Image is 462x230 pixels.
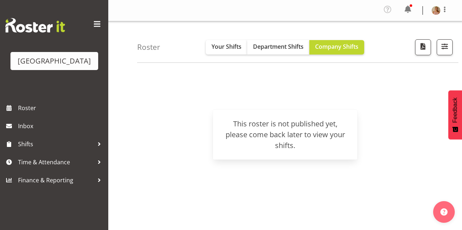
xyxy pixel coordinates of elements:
span: Shifts [18,139,94,149]
span: Time & Attendance [18,157,94,168]
button: Your Shifts [206,40,247,55]
span: Department Shifts [253,43,304,51]
span: Finance & Reporting [18,175,94,186]
span: Feedback [452,97,458,123]
img: help-xxl-2.png [440,208,448,216]
button: Filter Shifts [437,39,453,55]
span: Your Shifts [212,43,241,51]
span: Company Shifts [315,43,358,51]
button: Company Shifts [309,40,364,55]
div: [GEOGRAPHIC_DATA] [18,56,91,66]
img: robin-hendriksb495c7a755c18146707cbd5c66f5c346.png [432,6,440,15]
span: Roster [18,103,105,113]
button: Feedback - Show survey [448,90,462,139]
img: Rosterit website logo [5,18,65,32]
button: Department Shifts [247,40,309,55]
div: This roster is not published yet, please come back later to view your shifts. [222,118,349,151]
h4: Roster [137,43,160,51]
button: Download a PDF of the roster according to the set date range. [415,39,431,55]
span: Inbox [18,121,105,131]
